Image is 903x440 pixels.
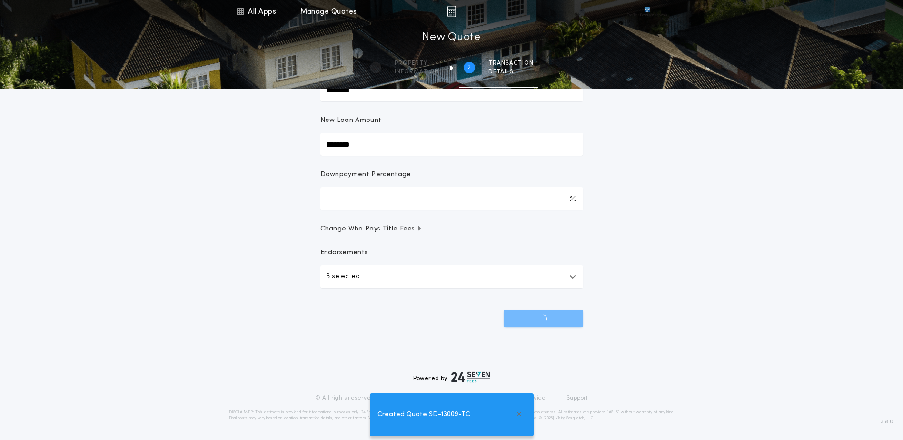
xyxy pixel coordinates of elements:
p: Endorsements [320,248,583,258]
button: Change Who Pays Title Fees [320,224,583,234]
p: 3 selected [326,271,360,282]
span: details [488,68,534,76]
h1: New Quote [422,30,480,45]
div: Powered by [413,371,490,383]
input: Downpayment Percentage [320,187,583,210]
button: 3 selected [320,265,583,288]
input: Sale Price [320,79,583,101]
span: Property [395,60,439,67]
img: logo [451,371,490,383]
input: New Loan Amount [320,133,583,156]
img: vs-icon [627,7,667,16]
img: img [447,6,456,17]
span: Created Quote SD-13009-TC [377,410,470,420]
p: New Loan Amount [320,116,382,125]
p: Downpayment Percentage [320,170,411,180]
span: information [395,68,439,76]
span: Change Who Pays Title Fees [320,224,423,234]
h2: 2 [467,64,471,71]
span: Transaction [488,60,534,67]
